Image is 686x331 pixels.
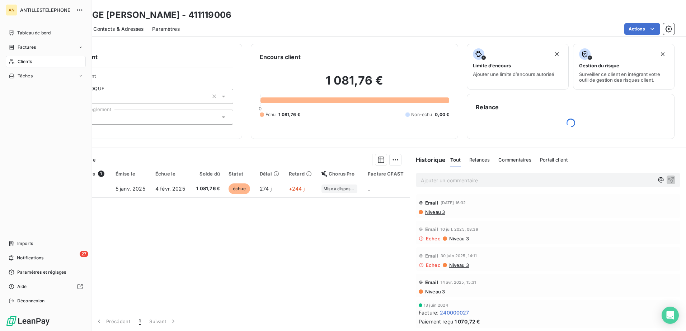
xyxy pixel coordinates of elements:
[424,303,448,307] span: 13 juin 2024
[43,53,233,61] h6: Informations client
[440,309,469,316] span: 240000027
[441,254,477,258] span: 30 juin 2025, 14:11
[260,171,280,177] div: Délai
[441,201,466,205] span: [DATE] 16:32
[17,30,51,36] span: Tableau de bord
[63,9,231,21] h3: COLLEGE [PERSON_NAME] - 411119006
[425,200,438,206] span: Email
[229,183,250,194] span: échue
[540,157,568,163] span: Portail client
[139,318,141,325] span: 1
[289,186,305,192] span: +244 j
[410,155,446,164] h6: Historique
[289,171,313,177] div: Retard
[579,63,619,68] span: Gestion du risque
[135,314,145,329] button: 1
[467,44,568,90] button: Limite d’encoursAjouter une limite d’encours autorisé
[98,171,104,177] span: 1
[155,171,187,177] div: Échue le
[18,58,32,65] span: Clients
[368,171,405,177] div: Facture CFAST
[6,4,17,16] div: AN
[58,73,233,83] span: Propriétés Client
[425,279,438,285] span: Email
[266,111,276,118] span: Échu
[278,111,300,118] span: 1 081,76 €
[260,186,272,192] span: 274 j
[6,315,50,327] img: Logo LeanPay
[17,240,33,247] span: Imports
[419,309,438,316] span: Facture :
[579,71,668,83] span: Surveiller ce client en intégrant votre outil de gestion des risques client.
[195,171,220,177] div: Solde dû
[473,63,511,68] span: Limite d’encours
[17,298,45,304] span: Déconnexion
[20,7,72,13] span: ANTILLESTELEPHONE
[469,157,490,163] span: Relances
[573,44,675,90] button: Gestion du risqueSurveiller ce client en intégrant votre outil de gestion des risques client.
[17,283,27,290] span: Aide
[155,186,185,192] span: 4 févr. 2025
[17,269,66,275] span: Paramètres et réglages
[229,171,251,177] div: Statut
[476,103,666,111] h6: Relance
[116,171,147,177] div: Émise le
[624,23,660,35] button: Actions
[455,318,480,325] span: 1 070,72 €
[441,280,476,284] span: 14 avr. 2025, 15:31
[18,73,33,79] span: Tâches
[17,255,43,261] span: Notifications
[195,185,220,192] span: 1 081,76 €
[368,186,370,192] span: _
[448,236,469,241] span: Niveau 3
[411,111,432,118] span: Non-échu
[116,186,145,192] span: 5 janv. 2025
[145,314,181,329] button: Suivant
[424,209,445,215] span: Niveau 3
[80,251,88,257] span: 27
[324,187,355,191] span: Mise à disposition du destinataire
[448,262,469,268] span: Niveau 3
[425,253,438,259] span: Email
[260,53,301,61] h6: Encours client
[498,157,531,163] span: Commentaires
[425,226,438,232] span: Email
[426,236,441,241] span: Echec
[91,314,135,329] button: Précédent
[662,307,679,324] div: Open Intercom Messenger
[450,157,461,163] span: Tout
[321,171,359,177] div: Chorus Pro
[473,71,554,77] span: Ajouter une limite d’encours autorisé
[441,227,478,231] span: 10 juil. 2025, 08:39
[260,73,450,95] h2: 1 081,76 €
[259,106,262,111] span: 0
[435,111,449,118] span: 0,00 €
[419,318,453,325] span: Paiement reçu
[426,262,441,268] span: Echec
[6,281,86,292] a: Aide
[93,25,144,33] span: Contacts & Adresses
[152,25,180,33] span: Paramètres
[18,44,36,51] span: Factures
[424,289,445,294] span: Niveau 3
